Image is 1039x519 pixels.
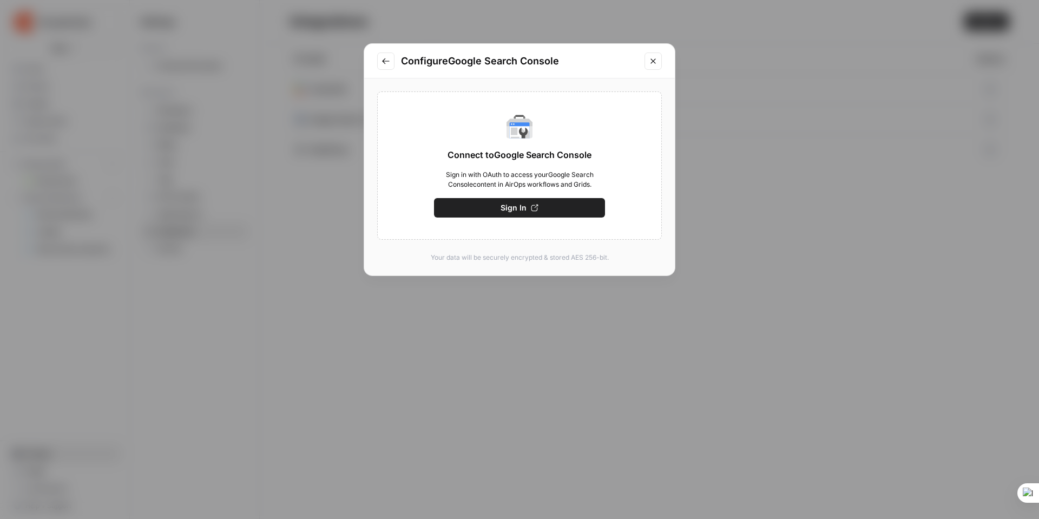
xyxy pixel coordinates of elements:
button: Go to previous step [377,52,394,70]
button: Sign In [434,198,605,218]
img: Google Search Console [507,114,532,140]
span: Connect to Google Search Console [448,148,591,161]
span: Sign In [501,202,527,213]
h2: Configure Google Search Console [401,54,638,69]
p: Your data will be securely encrypted & stored AES 256-bit. [377,253,662,262]
button: Close modal [645,52,662,70]
span: Sign in with OAuth to access your Google Search Console content in AirOps workflows and Grids. [434,170,605,189]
